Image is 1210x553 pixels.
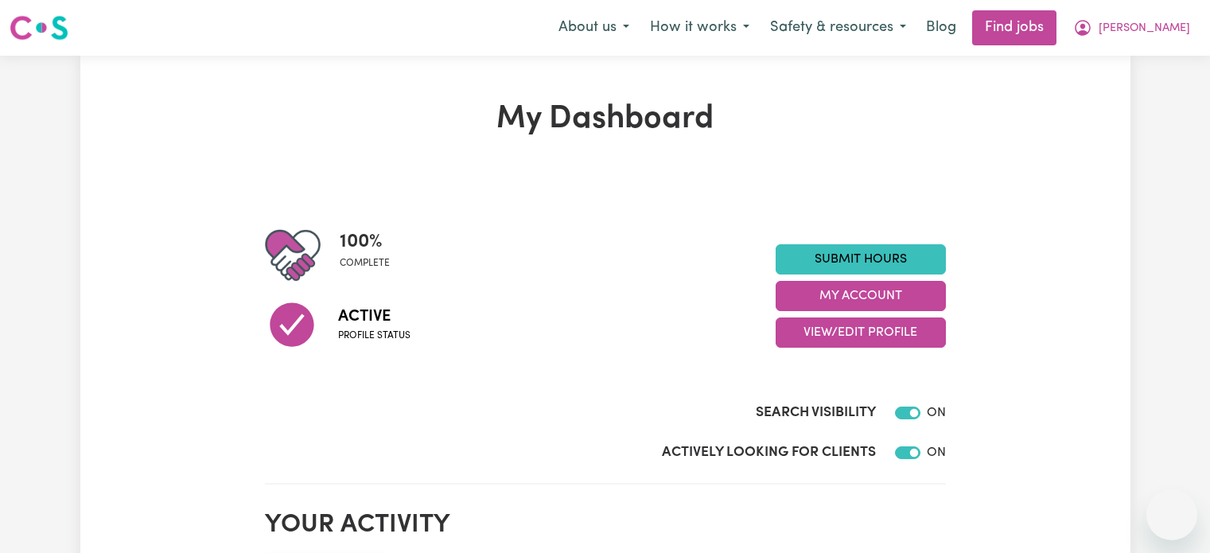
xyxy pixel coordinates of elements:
span: complete [340,256,390,271]
a: Find jobs [972,10,1056,45]
div: Profile completeness: 100% [340,228,403,283]
img: Careseekers logo [10,14,68,42]
span: 100 % [340,228,390,256]
button: My Account [1063,11,1200,45]
h1: My Dashboard [265,100,946,138]
label: Actively Looking for Clients [662,442,876,463]
button: How it works [640,11,760,45]
a: Blog [916,10,966,45]
button: About us [548,11,640,45]
iframe: Button to launch messaging window [1146,489,1197,540]
span: Active [338,305,410,329]
span: [PERSON_NAME] [1099,20,1190,37]
span: ON [927,407,946,419]
button: My Account [776,281,946,311]
span: ON [927,446,946,459]
a: Careseekers logo [10,10,68,46]
a: Submit Hours [776,244,946,275]
h2: Your activity [265,510,946,540]
label: Search Visibility [756,403,876,423]
span: Profile status [338,329,410,343]
button: View/Edit Profile [776,317,946,348]
button: Safety & resources [760,11,916,45]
